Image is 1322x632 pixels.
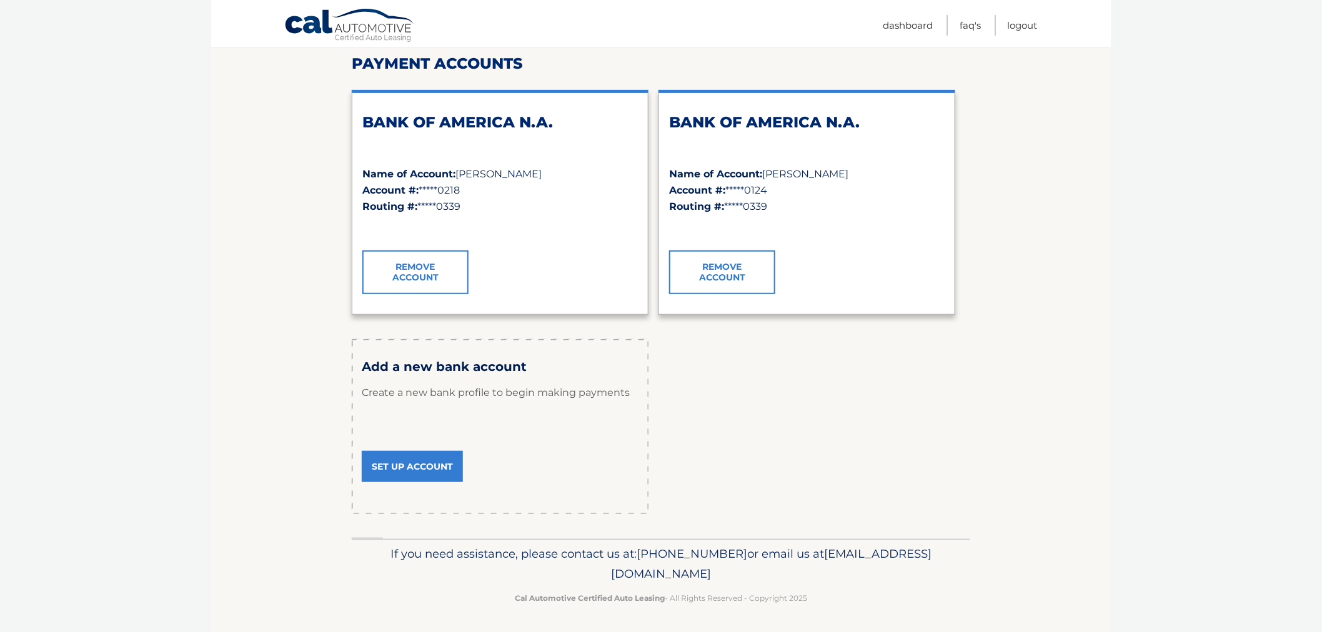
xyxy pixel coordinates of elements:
[637,546,747,561] span: [PHONE_NUMBER]
[360,591,962,605] p: - All Rights Reserved - Copyright 2025
[669,113,945,132] h2: BANK OF AMERICA N.A.
[362,222,370,234] span: ✓
[762,168,848,180] span: [PERSON_NAME]
[362,451,463,482] a: Set Up Account
[362,359,639,375] h3: Add a new bank account
[362,168,455,180] strong: Name of Account:
[362,113,638,132] h2: BANK OF AMERICA N.A.
[669,250,775,294] a: Remove Account
[883,15,933,36] a: Dashboard
[1008,15,1038,36] a: Logout
[352,54,970,73] h2: Payment Accounts
[669,222,677,234] span: ✓
[362,250,469,294] a: Remove Account
[362,200,417,212] strong: Routing #:
[284,8,415,44] a: Cal Automotive
[360,544,962,584] p: If you need assistance, please contact us at: or email us at
[669,200,724,212] strong: Routing #:
[515,593,665,603] strong: Cal Automotive Certified Auto Leasing
[362,184,419,196] strong: Account #:
[669,168,762,180] strong: Name of Account:
[960,15,981,36] a: FAQ's
[669,184,725,196] strong: Account #:
[455,168,542,180] span: [PERSON_NAME]
[611,546,932,581] span: [EMAIL_ADDRESS][DOMAIN_NAME]
[362,374,639,412] p: Create a new bank profile to begin making payments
